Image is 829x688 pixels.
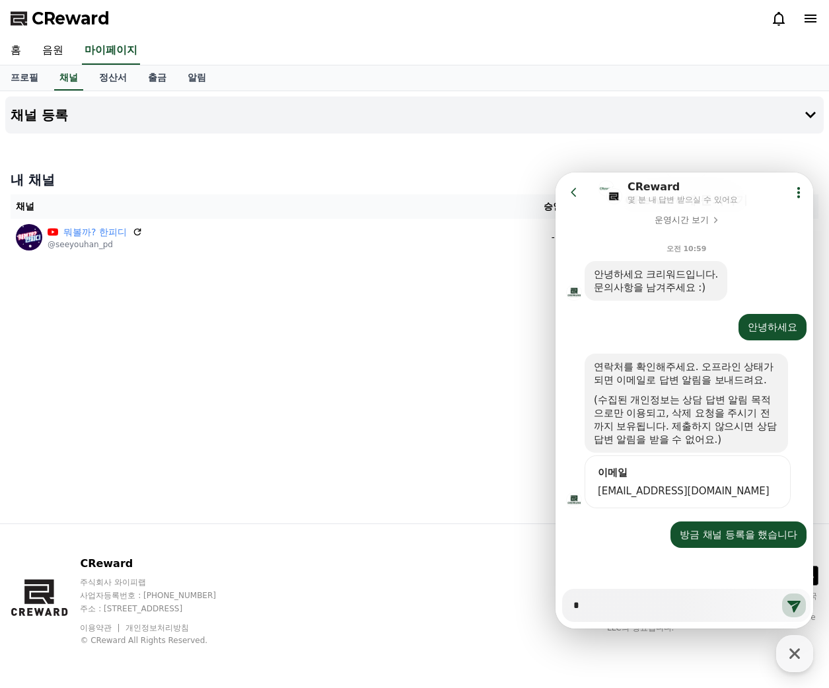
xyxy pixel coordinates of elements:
[63,225,127,239] a: 뭐볼까? 한피디
[48,239,143,250] p: @seeyouhan_pd
[54,65,83,91] a: 채널
[11,171,818,189] h4: 내 채널
[507,231,600,245] p: -
[137,65,177,91] a: 출금
[11,194,501,219] th: 채널
[89,65,137,91] a: 정산서
[177,65,217,91] a: 알림
[11,8,110,29] a: CReward
[5,96,824,134] button: 채널 등록
[501,194,605,219] th: 승인
[11,108,68,122] h4: 채널 등록
[16,224,42,250] img: 뭐볼까? 한피디
[80,623,122,632] a: 이용약관
[32,37,74,65] a: 음원
[556,172,813,629] iframe: Channel chat
[80,577,241,588] p: 주식회사 와이피랩
[80,590,241,601] p: 사업자등록번호 : [PHONE_NUMBER]
[80,556,241,572] p: CReward
[80,603,241,614] p: 주소 : [STREET_ADDRESS]
[126,623,189,632] a: 개인정보처리방침
[82,37,140,65] a: 마이페이지
[32,8,110,29] span: CReward
[80,635,241,646] p: © CReward All Rights Reserved.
